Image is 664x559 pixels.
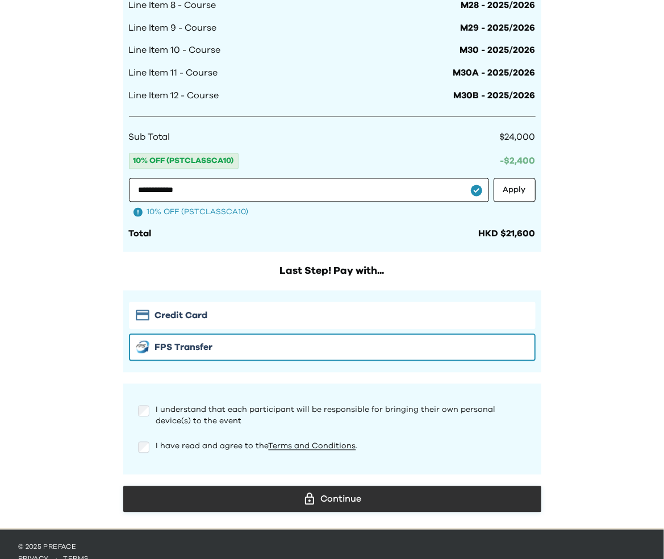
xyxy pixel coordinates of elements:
[129,230,152,239] span: Total
[479,227,536,241] div: HKD $21,600
[155,309,208,323] span: Credit Card
[18,543,646,552] p: © 2025 Preface
[129,153,239,169] span: 10% OFF (PSTCLASSCA10)
[129,66,218,80] span: Line Item 11 - Course
[454,89,536,103] span: M30B - 2025/2026
[129,89,219,103] span: Line Item 12 - Course
[136,310,149,321] img: Stripe icon
[123,264,541,279] h2: Last Step! Pay with...
[453,66,536,80] span: M30A - 2025/2026
[156,443,358,450] span: I have read and agree to the .
[500,157,536,166] span: -$ 2,400
[147,207,249,218] span: 10% OFF (PSTCLASSCA10)
[129,21,217,35] span: Line Item 9 - Course
[269,443,356,450] a: Terms and Conditions
[500,133,536,142] span: $24,000
[129,131,170,144] span: Sub Total
[155,341,213,354] span: FPS Transfer
[129,302,536,329] button: Stripe iconCredit Card
[129,334,536,361] button: FPS iconFPS Transfer
[123,486,541,512] button: Continue
[494,178,536,202] button: Apply
[132,491,532,508] div: Continue
[461,21,536,35] span: M29 - 2025/2026
[136,341,149,354] img: FPS icon
[129,44,221,57] span: Line Item 10 - Course
[156,406,496,425] span: I understand that each participant will be responsible for bringing their own personal device(s) ...
[460,44,536,57] span: M30 - 2025/2026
